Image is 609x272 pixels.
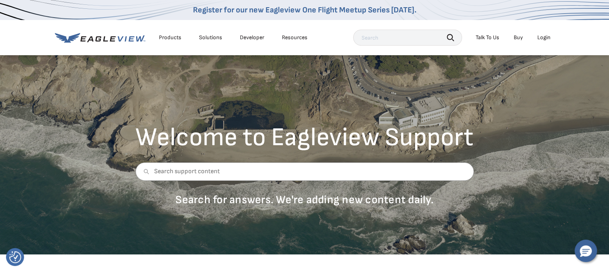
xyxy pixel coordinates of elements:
h2: Welcome to Eagleview Support [135,125,474,150]
button: Hello, have a question? Let’s chat. [575,240,597,262]
div: Resources [282,34,308,41]
a: Buy [514,34,523,41]
div: Talk To Us [476,34,499,41]
input: Search [353,30,462,46]
a: Register for our new Eagleview One Flight Meetup Series [DATE]. [193,5,416,15]
div: Solutions [199,34,222,41]
a: Developer [240,34,264,41]
input: Search support content [135,162,474,181]
div: Products [159,34,181,41]
img: Revisit consent button [9,251,21,263]
div: Login [537,34,551,41]
button: Consent Preferences [9,251,21,263]
p: Search for answers. We're adding new content daily. [135,193,474,207]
